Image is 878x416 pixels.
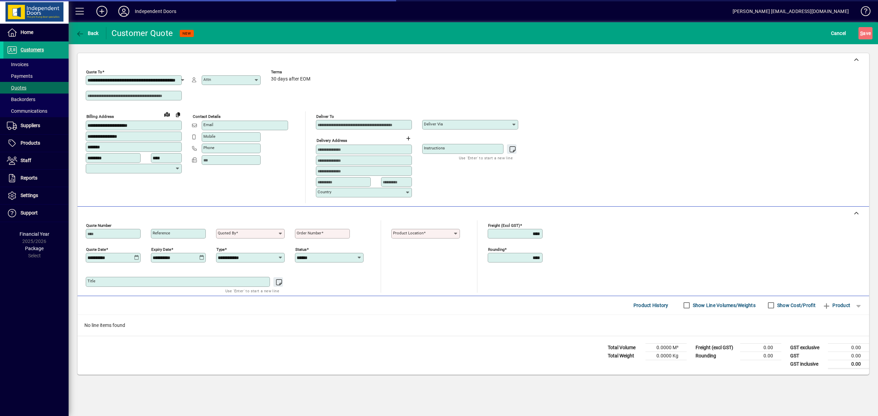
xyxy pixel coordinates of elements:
td: Rounding [692,352,740,360]
a: Knowledge Base [856,1,869,24]
a: Suppliers [3,117,69,134]
span: Support [21,210,38,216]
mat-label: Expiry date [151,247,171,252]
td: Total Volume [604,343,645,352]
span: Customers [21,47,44,52]
td: 0.0000 M³ [645,343,687,352]
span: 30 days after EOM [271,76,310,82]
a: Payments [3,70,69,82]
td: 0.0000 Kg [645,352,687,360]
span: Reports [21,175,37,181]
mat-label: Rounding [488,247,505,252]
td: 0.00 [828,360,869,368]
mat-label: Deliver To [316,114,334,119]
a: Support [3,205,69,222]
mat-label: Title [87,279,95,283]
span: Staff [21,158,31,163]
button: Product History [631,299,671,311]
mat-label: Order number [297,231,321,235]
button: Add [91,5,113,17]
span: Quotes [7,85,26,90]
a: Backorders [3,94,69,105]
span: NEW [182,31,191,36]
td: Total Weight [604,352,645,360]
a: Communications [3,105,69,117]
mat-hint: Use 'Enter' to start a new line [225,287,279,295]
span: Products [21,140,40,146]
mat-hint: Use 'Enter' to start a new line [459,154,513,162]
mat-label: Mobile [203,134,215,139]
a: Staff [3,152,69,169]
app-page-header-button: Back [69,27,106,39]
button: Cancel [829,27,848,39]
button: Product [819,299,854,311]
mat-label: Status [295,247,307,252]
mat-label: Attn [203,77,211,82]
span: Payments [7,73,33,79]
mat-label: Quote date [86,247,106,252]
mat-label: Instructions [424,146,445,150]
span: Package [25,246,44,251]
span: Communications [7,108,47,114]
span: Product [822,300,850,311]
span: ave [860,28,871,39]
span: Home [21,29,33,35]
span: Product History [633,300,668,311]
span: Invoices [7,62,28,67]
td: 0.00 [740,343,781,352]
div: Customer Quote [111,28,173,39]
td: Freight (excl GST) [692,343,740,352]
a: Invoices [3,59,69,70]
td: GST [787,352,828,360]
mat-label: Quote To [86,70,102,74]
span: Financial Year [20,231,49,237]
td: 0.00 [828,343,869,352]
span: S [860,30,863,36]
mat-label: Country [318,189,331,194]
mat-label: Quoted by [218,231,236,235]
mat-label: Deliver via [424,122,443,126]
td: 0.00 [740,352,781,360]
div: Independent Doors [135,6,176,17]
label: Show Cost/Profit [776,302,816,309]
button: Profile [113,5,135,17]
td: 0.00 [828,352,869,360]
div: [PERSON_NAME] [EMAIL_ADDRESS][DOMAIN_NAME] [733,6,849,17]
mat-label: Product location [393,231,424,235]
span: Settings [21,193,38,198]
a: View on map [162,109,173,120]
td: GST inclusive [787,360,828,368]
button: Copy to Delivery address [173,109,183,120]
mat-label: Type [216,247,225,252]
button: Back [74,27,100,39]
mat-label: Email [203,122,213,127]
a: Settings [3,187,69,204]
div: No line items found [78,315,869,336]
mat-label: Freight (excl GST) [488,223,520,228]
a: Products [3,135,69,152]
label: Show Line Volumes/Weights [691,302,756,309]
span: Backorders [7,97,35,102]
mat-label: Reference [153,231,170,235]
mat-label: Phone [203,145,214,150]
button: Save [858,27,873,39]
td: GST exclusive [787,343,828,352]
a: Reports [3,170,69,187]
mat-label: Quote number [86,223,111,228]
span: Back [76,30,99,36]
span: Cancel [831,28,846,39]
a: Quotes [3,82,69,94]
span: Suppliers [21,123,40,128]
span: Terms [271,70,312,74]
button: Choose address [403,133,414,144]
a: Home [3,24,69,41]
